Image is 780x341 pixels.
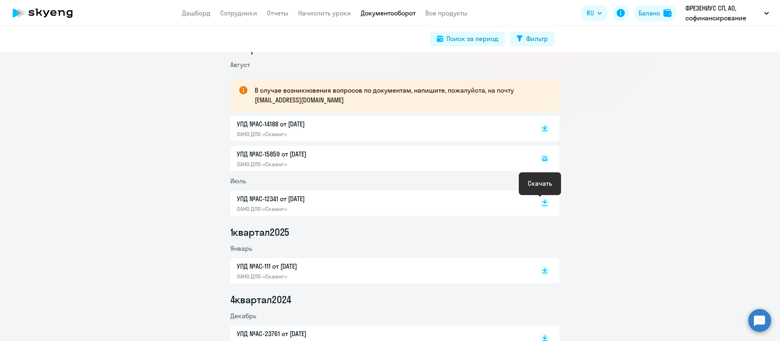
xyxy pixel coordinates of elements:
[237,273,407,280] p: ОАНО ДПО «Скаенг»
[587,8,594,18] span: RU
[510,32,555,46] button: Фильтр
[237,205,407,213] p: ОАНО ДПО «Скаенг»
[237,130,407,138] p: ОАНО ДПО «Скаенг»
[220,9,257,17] a: Сотрудники
[267,9,288,17] a: Отчеты
[430,32,505,46] button: Поиск за период
[230,177,246,185] span: Июль
[237,194,523,213] a: УПД №AC-12341 от [DATE]ОАНО ДПО «Скаенг»
[237,329,407,339] p: УПД №AC-23761 от [DATE]
[528,178,552,188] div: Скачать
[425,9,468,17] a: Все продукты
[230,312,256,320] span: Декабрь
[237,119,523,138] a: УПД №AC-14188 от [DATE]ОАНО ДПО «Скаенг»
[685,3,761,23] p: ФРЕЗЕНИУС СП, АО, софинансирование
[230,226,559,239] li: 1 квартал 2025
[681,3,773,23] button: ФРЕЗЕНИУС СП, АО, софинансирование
[361,9,416,17] a: Документооборот
[182,9,210,17] a: Дашборд
[639,8,660,18] div: Баланс
[255,85,545,105] p: В случае возникновения вопросов по документам, напишите, пожалуйста, на почту [EMAIL_ADDRESS][DOM...
[446,34,498,43] div: Поиск за период
[663,9,672,17] img: balance
[298,9,351,17] a: Начислить уроки
[237,194,407,204] p: УПД №AC-12341 от [DATE]
[237,261,523,280] a: УПД №AC-111 от [DATE]ОАНО ДПО «Скаенг»
[634,5,676,21] button: Балансbalance
[230,61,250,69] span: Август
[237,119,407,129] p: УПД №AC-14188 от [DATE]
[230,244,252,252] span: Январь
[230,293,559,306] li: 4 квартал 2024
[237,261,407,271] p: УПД №AC-111 от [DATE]
[526,34,548,43] div: Фильтр
[581,5,608,21] button: RU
